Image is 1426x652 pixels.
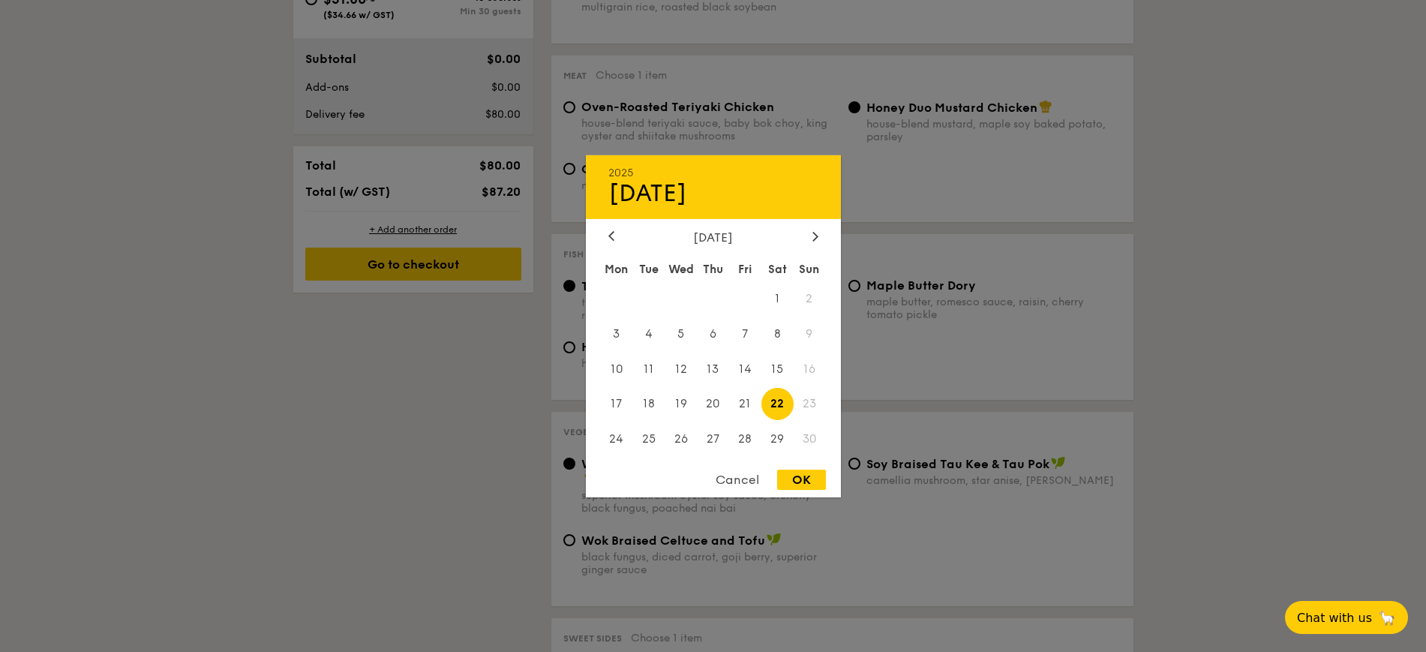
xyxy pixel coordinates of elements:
span: 25 [632,423,665,455]
span: 15 [761,353,794,385]
div: OK [777,470,826,490]
div: Sat [761,255,794,282]
span: 27 [697,423,729,455]
span: 8 [761,317,794,350]
div: [DATE] [608,230,818,244]
span: 1 [761,282,794,314]
div: Mon [601,255,633,282]
div: Cancel [701,470,774,490]
span: 24 [601,423,633,455]
span: 20 [697,388,729,420]
span: 6 [697,317,729,350]
span: Chat with us [1297,611,1372,625]
span: 28 [729,423,761,455]
div: Sun [794,255,826,282]
div: 2025 [608,166,818,179]
span: 26 [665,423,697,455]
div: Wed [665,255,697,282]
span: 14 [729,353,761,385]
button: Chat with us🦙 [1285,601,1408,634]
span: 11 [632,353,665,385]
span: 🦙 [1378,609,1396,626]
span: 2 [794,282,826,314]
div: Fri [729,255,761,282]
div: [DATE] [608,179,818,207]
span: 16 [794,353,826,385]
span: 18 [632,388,665,420]
span: 4 [632,317,665,350]
span: 22 [761,388,794,420]
span: 21 [729,388,761,420]
span: 23 [794,388,826,420]
div: Thu [697,255,729,282]
span: 29 [761,423,794,455]
span: 17 [601,388,633,420]
span: 30 [794,423,826,455]
span: 12 [665,353,697,385]
span: 13 [697,353,729,385]
span: 9 [794,317,826,350]
span: 7 [729,317,761,350]
span: 5 [665,317,697,350]
span: 3 [601,317,633,350]
span: 10 [601,353,633,385]
div: Tue [632,255,665,282]
span: 19 [665,388,697,420]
